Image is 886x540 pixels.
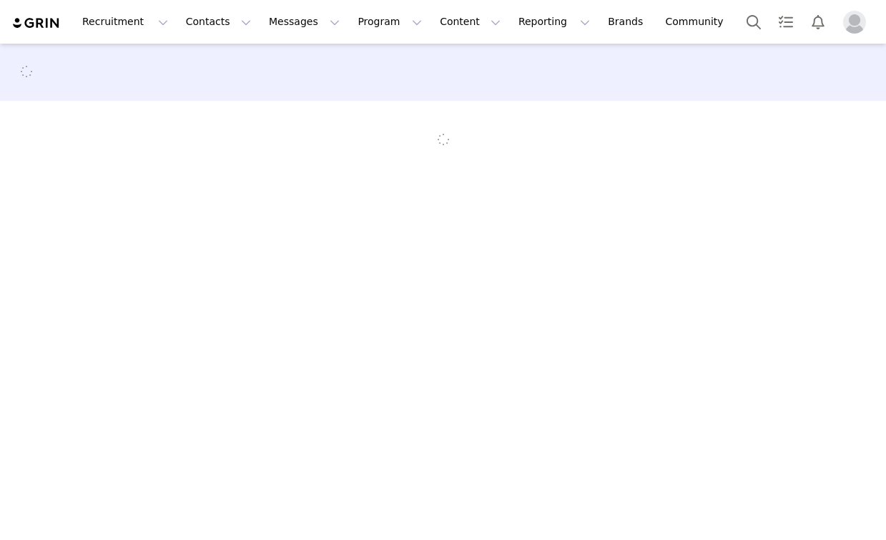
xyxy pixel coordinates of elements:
a: Tasks [770,6,802,38]
button: Program [349,6,430,38]
img: placeholder-profile.jpg [843,11,866,34]
button: Reporting [510,6,599,38]
button: Contacts [177,6,260,38]
button: Search [738,6,769,38]
button: Messages [260,6,348,38]
a: Brands [599,6,656,38]
button: Content [431,6,509,38]
button: Notifications [802,6,834,38]
img: grin logo [11,16,61,30]
button: Recruitment [74,6,177,38]
a: Community [657,6,739,38]
button: Profile [835,11,880,34]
